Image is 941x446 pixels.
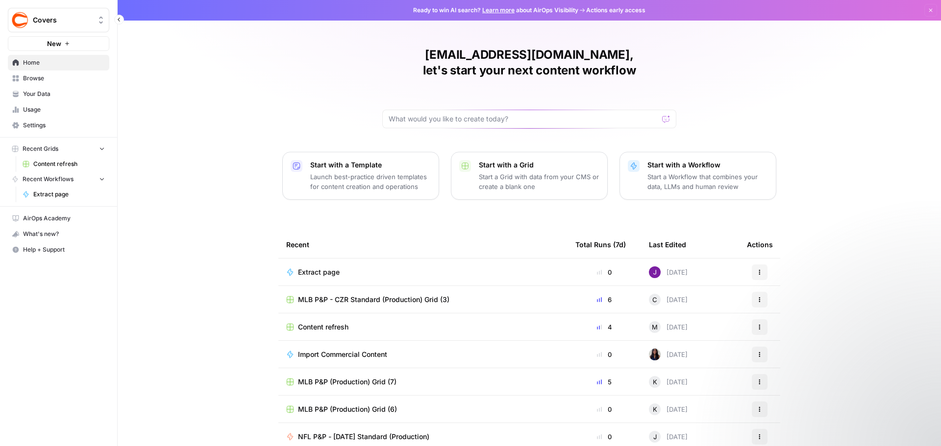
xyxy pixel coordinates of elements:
button: Workspace: Covers [8,8,109,32]
p: Launch best-practice driven templates for content creation and operations [310,172,431,191]
img: Covers Logo [11,11,29,29]
span: K [653,404,657,414]
div: [DATE] [649,376,688,388]
span: Help + Support [23,245,105,254]
span: Your Data [23,90,105,98]
a: Browse [8,70,109,86]
span: Settings [23,121,105,130]
span: J [653,432,657,442]
a: Learn more [482,6,515,14]
div: [DATE] [649,349,688,360]
input: What would you like to create today? [389,114,658,124]
span: Extract page [298,267,340,277]
div: 0 [575,267,633,277]
span: Home [23,58,105,67]
div: [DATE] [649,431,688,443]
span: Recent Grids [23,144,58,153]
a: Import Commercial Content [286,350,560,359]
div: 0 [575,432,633,442]
button: What's new? [8,226,109,242]
span: MLB P&P (Production) Grid (7) [298,377,396,387]
div: 6 [575,295,633,305]
span: C [652,295,657,305]
a: Content refresh [18,156,109,172]
h1: [EMAIL_ADDRESS][DOMAIN_NAME], let's start your next content workflow [382,47,676,78]
span: Content refresh [298,322,348,332]
a: NFL P&P - [DATE] Standard (Production) [286,432,560,442]
span: K [653,377,657,387]
button: Start with a WorkflowStart a Workflow that combines your data, LLMs and human review [619,152,776,200]
div: 5 [575,377,633,387]
span: MLB P&P - CZR Standard (Production) Grid (3) [298,295,449,305]
div: [DATE] [649,294,688,305]
button: Recent Grids [8,141,109,156]
div: Last Edited [649,231,686,258]
span: Extract page [33,190,105,199]
span: Covers [33,15,92,25]
span: M [652,322,658,332]
div: 0 [575,350,633,359]
img: nj1ssy6o3lyd6ijko0eoja4aphzn [649,266,661,278]
img: rox323kbkgutb4wcij4krxobkpon [649,349,661,360]
div: Actions [747,231,773,258]
span: Import Commercial Content [298,350,387,359]
button: Start with a TemplateLaunch best-practice driven templates for content creation and operations [282,152,439,200]
div: Total Runs (7d) [575,231,626,258]
button: Help + Support [8,242,109,258]
span: AirOps Academy [23,214,105,223]
div: [DATE] [649,403,688,415]
a: Usage [8,102,109,117]
div: Recent [286,231,560,258]
a: Home [8,55,109,70]
span: MLB P&P (Production) Grid (6) [298,404,397,414]
button: New [8,36,109,51]
span: NFL P&P - [DATE] Standard (Production) [298,432,429,442]
a: Content refresh [286,322,560,332]
p: Start a Grid with data from your CMS or create a blank one [479,172,599,191]
span: Browse [23,74,105,83]
span: Recent Workflows [23,175,74,184]
a: AirOps Academy [8,211,109,226]
p: Start with a Template [310,160,431,170]
button: Recent Workflows [8,172,109,187]
div: [DATE] [649,321,688,333]
div: 4 [575,322,633,332]
span: Content refresh [33,160,105,168]
a: Extract page [286,267,560,277]
div: What's new? [8,227,109,241]
button: Start with a GridStart a Grid with data from your CMS or create a blank one [451,152,608,200]
span: Actions early access [586,6,645,15]
span: Ready to win AI search? about AirOps Visibility [413,6,578,15]
span: New [47,39,61,48]
p: Start with a Grid [479,160,599,170]
a: MLB P&P - CZR Standard (Production) Grid (3) [286,295,560,305]
span: Usage [23,105,105,114]
a: Extract page [18,187,109,202]
a: Your Data [8,86,109,102]
a: Settings [8,117,109,133]
div: [DATE] [649,266,688,278]
p: Start with a Workflow [647,160,768,170]
p: Start a Workflow that combines your data, LLMs and human review [647,172,768,191]
a: MLB P&P (Production) Grid (7) [286,377,560,387]
a: MLB P&P (Production) Grid (6) [286,404,560,414]
div: 0 [575,404,633,414]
